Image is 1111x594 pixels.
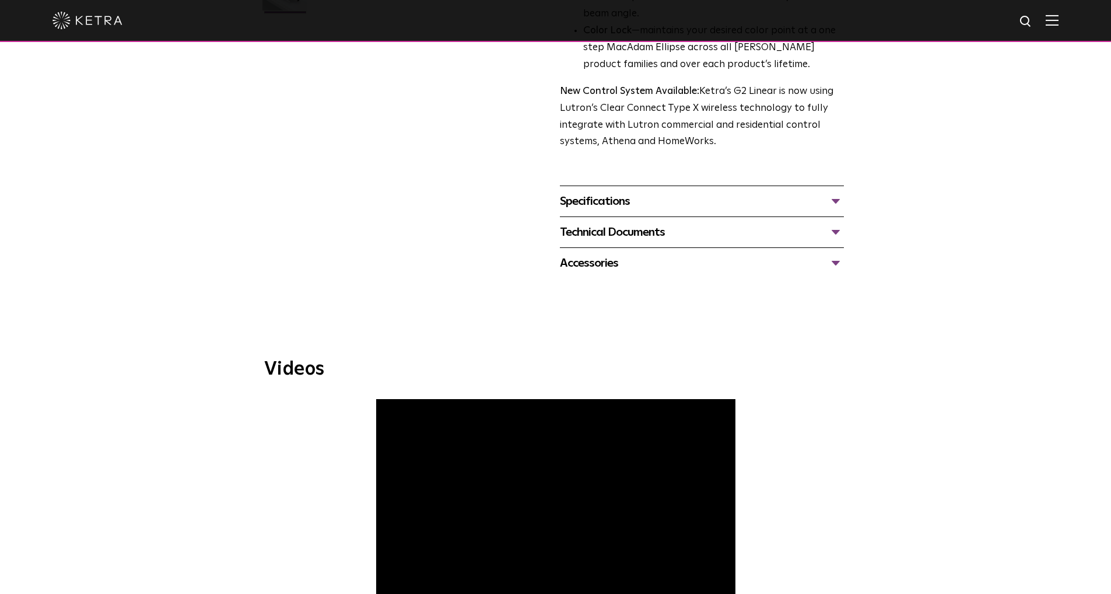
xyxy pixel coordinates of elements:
[560,254,844,272] div: Accessories
[560,223,844,242] div: Technical Documents
[1046,15,1059,26] img: Hamburger%20Nav.svg
[583,23,844,74] li: —maintains your desired color point at a one step MacAdam Ellipse across all [PERSON_NAME] produc...
[264,360,847,379] h3: Videos
[560,83,844,151] p: Ketra’s G2 Linear is now using Lutron’s Clear Connect Type X wireless technology to fully integra...
[560,86,699,96] strong: New Control System Available:
[52,12,122,29] img: ketra-logo-2019-white
[560,192,844,211] div: Specifications
[1019,15,1033,29] img: search icon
